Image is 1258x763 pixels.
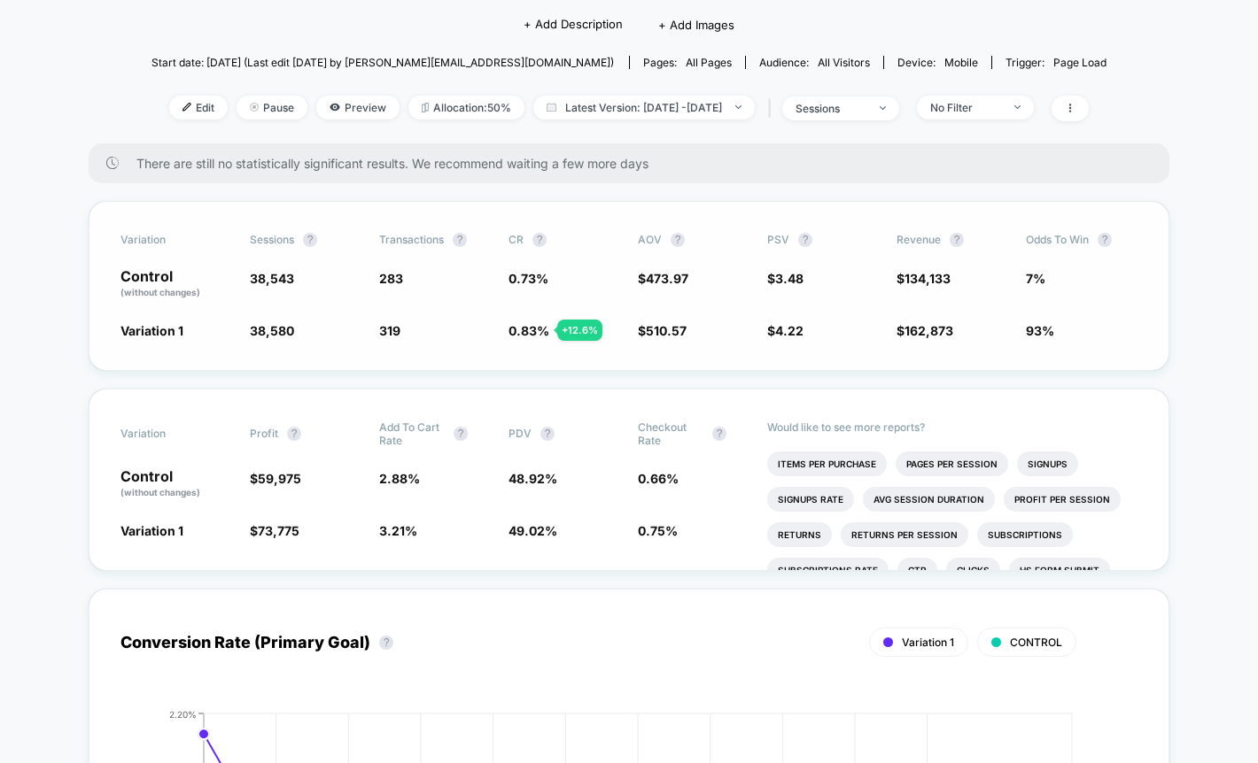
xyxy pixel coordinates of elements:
[775,271,804,286] span: 3.48
[316,96,400,119] span: Preview
[258,523,299,538] span: 73,775
[120,420,218,447] span: Variation
[182,103,191,112] img: edit
[767,487,854,512] li: Signups Rate
[547,103,556,112] img: calendar
[671,233,685,247] button: ?
[638,523,678,538] span: 0.75 %
[767,271,804,286] span: $
[712,427,726,441] button: ?
[509,233,524,246] span: CR
[120,323,183,338] span: Variation 1
[905,323,953,338] span: 162,873
[379,233,444,246] span: Transactions
[379,471,420,486] span: 2.88 %
[735,105,742,109] img: end
[638,323,687,338] span: $
[686,56,732,69] span: all pages
[946,558,1000,582] li: Clicks
[379,636,393,650] button: ?
[250,233,294,246] span: Sessions
[944,56,978,69] span: mobile
[509,427,532,440] span: PDV
[120,469,232,499] p: Control
[638,233,662,246] span: AOV
[379,271,403,286] span: 283
[863,487,995,512] li: Avg Session Duration
[454,427,468,441] button: ?
[880,106,886,110] img: end
[532,233,547,247] button: ?
[1014,105,1021,109] img: end
[120,269,232,299] p: Control
[120,523,183,538] span: Variation 1
[764,96,782,121] span: |
[638,471,679,486] span: 0.66 %
[250,523,299,538] span: $
[896,451,1008,476] li: Pages Per Session
[509,271,548,286] span: 0.73 %
[169,708,197,719] tspan: 2.20%
[120,233,218,247] span: Variation
[408,96,524,119] span: Allocation: 50%
[379,323,400,338] span: 319
[905,271,951,286] span: 134,133
[509,471,557,486] span: 48.92 %
[767,558,889,582] li: Subscriptions Rate
[1004,487,1121,512] li: Profit Per Session
[250,471,301,486] span: $
[250,323,294,338] span: 38,580
[287,427,301,441] button: ?
[453,233,467,247] button: ?
[977,522,1073,547] li: Subscriptions
[902,636,954,649] span: Variation 1
[1098,233,1112,247] button: ?
[379,523,417,538] span: 3.21 %
[303,233,317,247] button: ?
[646,271,688,286] span: 473.97
[120,487,200,497] span: (without changes)
[151,56,614,69] span: Start date: [DATE] (Last edit [DATE] by [PERSON_NAME][EMAIL_ADDRESS][DOMAIN_NAME])
[250,103,259,112] img: end
[557,320,602,341] div: + 12.6 %
[767,233,789,246] span: PSV
[1010,636,1062,649] span: CONTROL
[775,323,804,338] span: 4.22
[798,233,812,247] button: ?
[540,427,555,441] button: ?
[767,522,832,547] li: Returns
[379,420,445,447] span: Add To Cart Rate
[1017,451,1078,476] li: Signups
[643,56,732,69] div: Pages:
[646,323,687,338] span: 510.57
[509,523,557,538] span: 49.02 %
[1026,271,1045,286] span: 7%
[258,471,301,486] span: 59,975
[136,156,1134,171] span: There are still no statistically significant results. We recommend waiting a few more days
[250,427,278,440] span: Profit
[818,56,870,69] span: All Visitors
[950,233,964,247] button: ?
[767,451,887,476] li: Items Per Purchase
[930,101,1001,114] div: No Filter
[897,233,941,246] span: Revenue
[767,323,804,338] span: $
[1006,56,1107,69] div: Trigger:
[533,96,755,119] span: Latest Version: [DATE] - [DATE]
[524,16,623,34] span: + Add Description
[1026,233,1123,247] span: Odds to Win
[759,56,870,69] div: Audience:
[841,522,968,547] li: Returns Per Session
[767,420,1138,434] p: Would like to see more reports?
[658,18,734,32] span: + Add Images
[1053,56,1107,69] span: Page Load
[509,323,549,338] span: 0.83 %
[883,56,991,69] span: Device:
[897,558,937,582] li: Ctr
[638,420,703,447] span: Checkout Rate
[1009,558,1110,582] li: Hs Form Submit
[897,271,951,286] span: $
[796,102,866,115] div: sessions
[120,287,200,297] span: (without changes)
[1026,323,1054,338] span: 93%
